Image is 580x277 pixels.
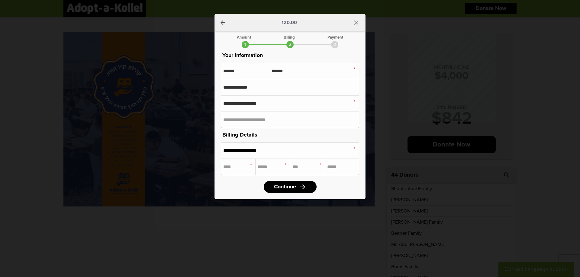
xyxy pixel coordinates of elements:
[331,41,338,48] div: 3
[264,181,317,193] a: Continuearrow_forward
[282,20,297,25] p: 120.00
[286,41,294,48] div: 2
[219,19,227,26] a: arrow_back
[242,41,249,48] div: 1
[284,36,295,39] div: Billing
[237,36,251,39] div: Amount
[353,19,360,26] i: close
[299,183,306,190] i: arrow_forward
[221,131,359,139] p: Billing Details
[221,51,359,60] p: Your Information
[327,36,343,39] div: Payment
[274,184,296,190] span: Continue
